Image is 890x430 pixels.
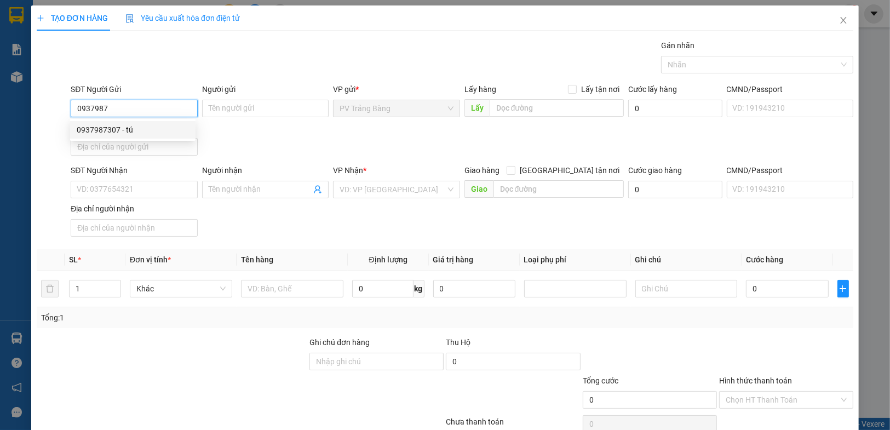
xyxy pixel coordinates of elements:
span: close [839,16,848,25]
div: SĐT Người Gửi [71,83,197,95]
span: plus [838,284,849,293]
input: Địa chỉ của người nhận [71,219,197,237]
span: Giao hàng [464,166,499,175]
span: Giá trị hàng [433,255,474,264]
span: plus [37,14,44,22]
span: Đơn vị tính [130,255,171,264]
label: Hình thức thanh toán [719,376,792,385]
span: Yêu cầu xuất hóa đơn điện tử [125,14,240,22]
label: Gán nhãn [661,41,694,50]
div: Người nhận [202,164,329,176]
span: PV Trảng Bàng [340,100,453,117]
input: Cước lấy hàng [628,100,722,117]
span: Tên hàng [241,255,273,264]
input: Cước giao hàng [628,181,722,198]
label: Cước lấy hàng [628,85,677,94]
div: 0937987307 - tú [77,124,189,136]
button: plus [837,280,849,297]
label: Ghi chú đơn hàng [309,338,370,347]
div: CMND/Passport [727,83,853,95]
button: delete [41,280,59,297]
input: 0 [433,280,515,297]
li: Hotline: 1900 8153 [102,41,458,54]
span: Thu Hộ [446,338,470,347]
button: Close [828,5,859,36]
span: user-add [313,185,322,194]
span: Khác [136,280,226,297]
input: VD: Bàn, Ghế [241,280,343,297]
input: Dọc đường [490,99,624,117]
input: Ghi Chú [635,280,738,297]
div: Người gửi [202,83,329,95]
img: logo.jpg [14,14,68,68]
span: Lấy [464,99,490,117]
span: Định lượng [369,255,407,264]
div: Địa chỉ người nhận [71,203,197,215]
img: icon [125,14,134,23]
span: Giao [464,180,493,198]
span: kg [414,280,424,297]
span: TẠO ĐƠN HÀNG [37,14,108,22]
input: Địa chỉ của người gửi [71,138,197,156]
div: SĐT Người Nhận [71,164,197,176]
div: CMND/Passport [727,164,853,176]
span: Lấy hàng [464,85,496,94]
li: [STREET_ADDRESS][PERSON_NAME]. [GEOGRAPHIC_DATA], Tỉnh [GEOGRAPHIC_DATA] [102,27,458,41]
label: Cước giao hàng [628,166,682,175]
span: SL [69,255,78,264]
span: Tổng cước [583,376,618,385]
span: [GEOGRAPHIC_DATA] tận nơi [515,164,624,176]
span: VP Nhận [333,166,363,175]
span: Lấy tận nơi [577,83,624,95]
input: Ghi chú đơn hàng [309,353,444,370]
div: Tổng: 1 [41,312,344,324]
th: Loại phụ phí [520,249,631,271]
span: Cước hàng [746,255,783,264]
div: VP gửi [333,83,460,95]
input: Dọc đường [493,180,624,198]
th: Ghi chú [631,249,742,271]
div: 0937987307 - tú [70,121,196,139]
b: GỬI : PV Trảng Bàng [14,79,150,98]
